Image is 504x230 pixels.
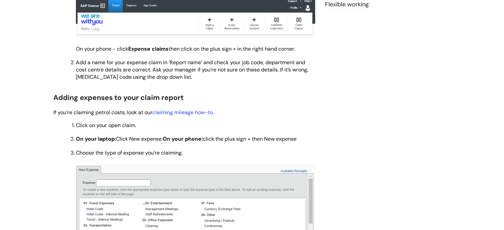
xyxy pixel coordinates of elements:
[53,109,214,116] span: If you’re claiming petrol costs, look at our .
[76,45,295,52] span: On your phone - click then click on the plus sign + in the right hand corner.
[76,59,308,80] span: Add a name for your expense claim in ‘Report name’ and check your job code, department and cost c...
[128,45,169,52] strong: Expense claims
[53,93,184,102] span: Adding expenses to your claim report
[76,135,116,142] strong: On your laptop:
[76,149,183,156] span: Choose the type of expense you’re claiming.
[76,135,297,142] span: Click New expense. click the plus sign + then New expense
[325,0,369,9] a: Flexible working
[163,135,203,142] strong: On your phone:
[152,109,213,116] a: claiming mileage how-to
[76,122,136,129] span: Click on your open claim.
